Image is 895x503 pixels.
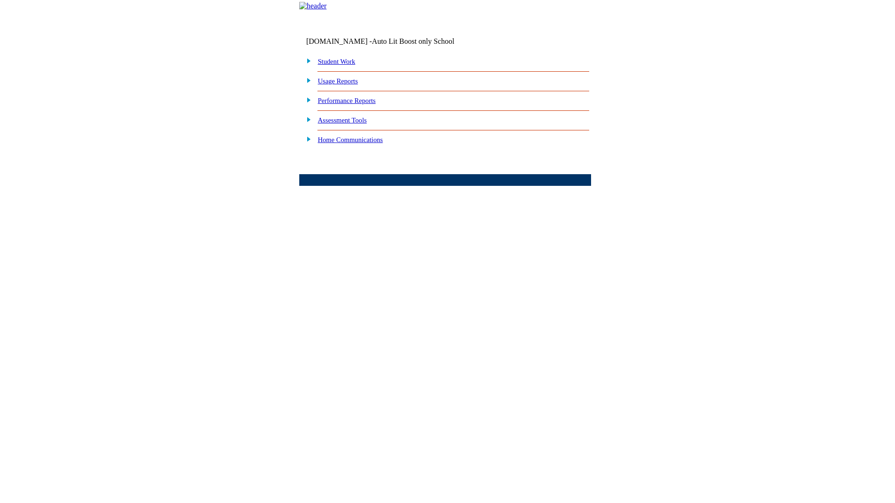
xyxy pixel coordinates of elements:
[318,77,358,85] a: Usage Reports
[302,56,311,65] img: plus.gif
[302,135,311,143] img: plus.gif
[372,37,454,45] nobr: Auto Lit Boost only School
[318,136,383,143] a: Home Communications
[318,116,367,124] a: Assessment Tools
[318,97,376,104] a: Performance Reports
[302,95,311,104] img: plus.gif
[306,37,478,46] td: [DOMAIN_NAME] -
[299,2,327,10] img: header
[302,76,311,84] img: plus.gif
[302,115,311,123] img: plus.gif
[318,58,355,65] a: Student Work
